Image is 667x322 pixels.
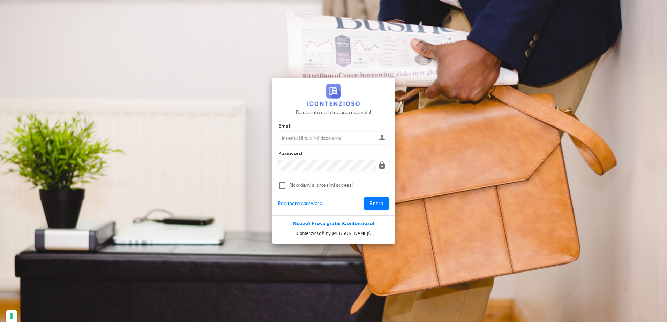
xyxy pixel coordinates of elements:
[6,310,17,322] button: Le tue preferenze relative al consenso per le tecnologie di tracciamento
[278,200,322,207] a: Recupero password
[289,182,389,189] label: Ricordami ai prossimi accessi
[276,150,302,157] label: Password
[293,221,374,227] a: Nuovo? Prova gratis iContenzioso!
[272,230,395,237] p: iContenzioso® by [PERSON_NAME]©
[369,200,384,206] span: Entra
[364,197,389,210] button: Entra
[276,123,292,130] label: Email
[278,132,376,144] input: Inserisci il tuo indirizzo email
[296,109,372,116] p: Benvenuto nella tua area riservata!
